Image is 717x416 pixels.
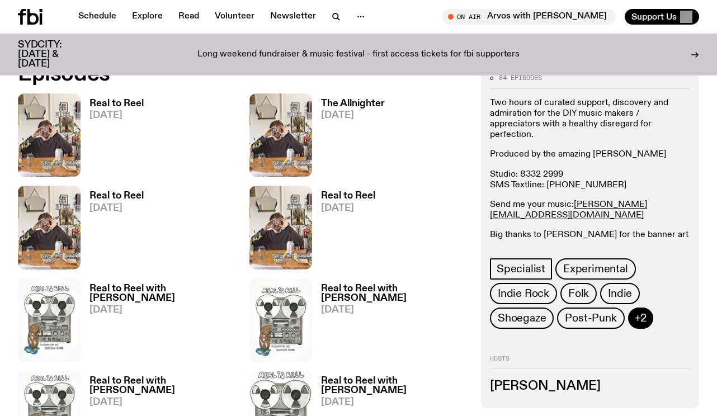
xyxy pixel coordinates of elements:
[600,282,640,304] a: Indie
[490,169,690,190] p: Studio: 8332 2999 SMS Textline: [PHONE_NUMBER]
[249,93,312,177] img: Jasper Craig Adams holds a vintage camera to his eye, obscuring his face. He is wearing a grey ju...
[498,287,549,299] span: Indie Rock
[497,262,545,275] span: Specialist
[442,9,616,25] button: On AirArvos with [PERSON_NAME]
[490,282,557,304] a: Indie Rock
[498,311,546,324] span: Shoegaze
[568,287,589,299] span: Folk
[208,9,261,25] a: Volunteer
[72,9,123,25] a: Schedule
[18,64,468,84] h2: Episodes
[608,287,632,299] span: Indie
[249,186,312,269] img: Jasper Craig Adams holds a vintage camera to his eye, obscuring his face. He is wearing a grey ju...
[490,230,690,262] p: Big thanks to [PERSON_NAME] for the banner art and the snap of me, as well as the treasure trove ...
[321,305,468,315] span: [DATE]
[635,311,647,324] span: +2
[321,111,385,120] span: [DATE]
[565,311,616,324] span: Post-Punk
[89,376,236,395] h3: Real to Reel with [PERSON_NAME]
[321,398,468,407] span: [DATE]
[89,204,144,213] span: [DATE]
[321,284,468,303] h3: Real to Reel with [PERSON_NAME]
[263,9,323,25] a: Newsletter
[312,284,468,362] a: Real to Reel with [PERSON_NAME][DATE]
[321,191,375,201] h3: Real to Reel
[197,50,520,60] p: Long weekend fundraiser & music festival - first access tickets for fbi supporters
[490,200,690,221] p: Send me your music:
[18,186,81,269] img: Jasper Craig Adams holds a vintage camera to his eye, obscuring his face. He is wearing a grey ju...
[125,9,169,25] a: Explore
[321,204,375,213] span: [DATE]
[557,307,624,328] a: Post-Punk
[89,284,236,303] h3: Real to Reel with [PERSON_NAME]
[172,9,206,25] a: Read
[312,191,375,269] a: Real to Reel[DATE]
[490,149,690,160] p: Produced by the amazing [PERSON_NAME]
[89,191,144,201] h3: Real to Reel
[490,258,552,279] a: Specialist
[499,75,542,81] span: 84 episodes
[563,262,628,275] span: Experimental
[490,307,554,328] a: Shoegaze
[490,97,690,140] p: Two hours of curated support, discovery and admiration for the DIY music makers / appreciators wi...
[18,40,89,69] h3: SYDCITY: [DATE] & [DATE]
[321,376,468,395] h3: Real to Reel with [PERSON_NAME]
[89,99,144,108] h3: Real to Reel
[89,398,236,407] span: [DATE]
[312,99,385,177] a: The Allnighter[DATE]
[628,307,654,328] button: +2
[490,380,690,393] h3: [PERSON_NAME]
[81,99,144,177] a: Real to Reel[DATE]
[560,282,597,304] a: Folk
[89,111,144,120] span: [DATE]
[631,12,677,22] span: Support Us
[18,93,81,177] img: Jasper Craig Adams holds a vintage camera to his eye, obscuring his face. He is wearing a grey ju...
[81,284,236,362] a: Real to Reel with [PERSON_NAME][DATE]
[81,191,144,269] a: Real to Reel[DATE]
[89,305,236,315] span: [DATE]
[321,99,385,108] h3: The Allnighter
[555,258,636,279] a: Experimental
[625,9,699,25] button: Support Us
[490,355,690,368] h2: Hosts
